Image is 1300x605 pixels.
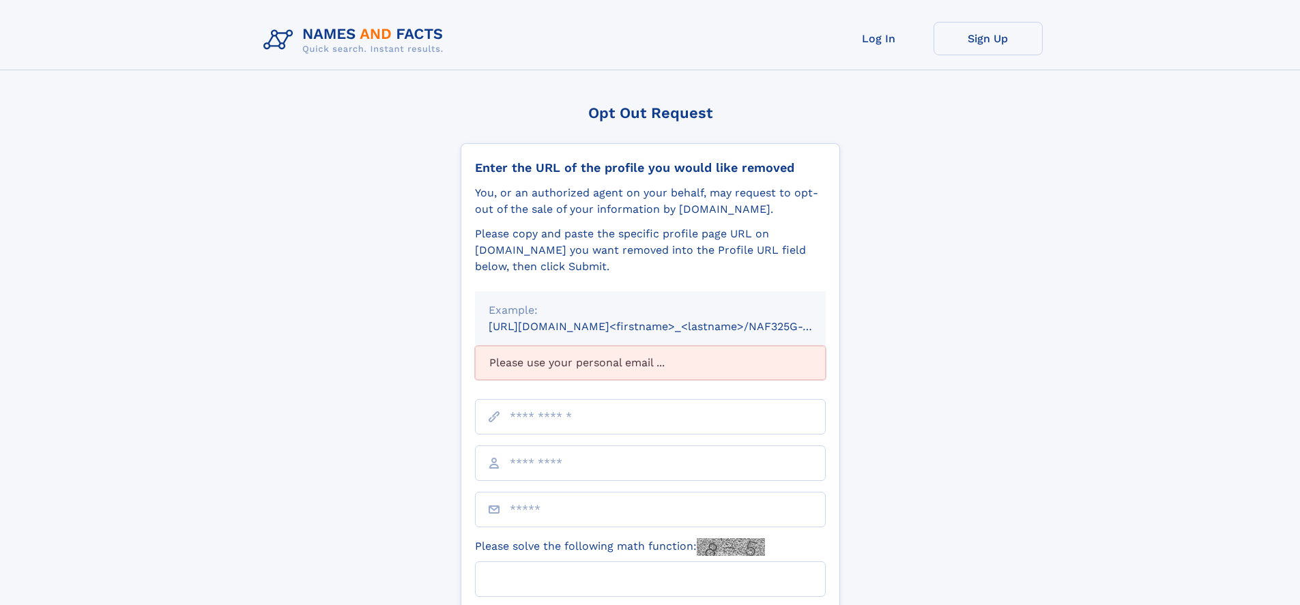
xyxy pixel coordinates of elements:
label: Please solve the following math function: [475,538,765,556]
img: Logo Names and Facts [258,22,454,59]
a: Log In [824,22,934,55]
div: Enter the URL of the profile you would like removed [475,160,826,175]
div: Opt Out Request [461,104,840,121]
small: [URL][DOMAIN_NAME]<firstname>_<lastname>/NAF325G-xxxxxxxx [489,320,852,333]
a: Sign Up [934,22,1043,55]
div: Please copy and paste the specific profile page URL on [DOMAIN_NAME] you want removed into the Pr... [475,226,826,275]
div: You, or an authorized agent on your behalf, may request to opt-out of the sale of your informatio... [475,185,826,218]
div: Example: [489,302,812,319]
div: Please use your personal email ... [475,346,826,380]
